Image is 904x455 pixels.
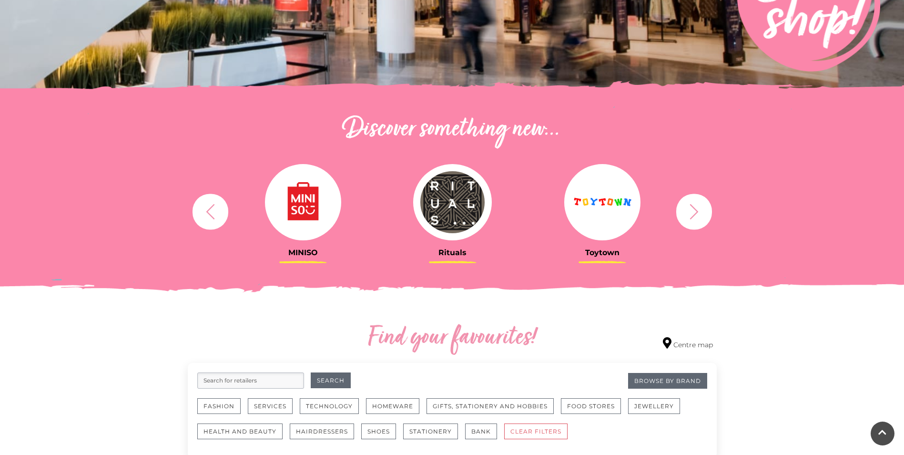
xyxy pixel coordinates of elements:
[403,424,465,449] a: Stationery
[197,424,290,449] a: Health and Beauty
[197,424,283,439] button: Health and Beauty
[235,248,371,257] h3: MINISO
[235,164,371,257] a: MINISO
[535,248,670,257] h3: Toytown
[361,424,396,439] button: Shoes
[427,398,554,414] button: Gifts, Stationery and Hobbies
[300,398,359,414] button: Technology
[504,424,568,439] button: CLEAR FILTERS
[197,398,248,424] a: Fashion
[278,323,626,353] h2: Find your favourites!
[561,398,628,424] a: Food Stores
[465,424,504,449] a: Bank
[290,424,354,439] button: Hairdressers
[403,424,458,439] button: Stationery
[561,398,621,414] button: Food Stores
[290,424,361,449] a: Hairdressers
[188,114,717,145] h2: Discover something new...
[385,248,520,257] h3: Rituals
[248,398,293,414] button: Services
[465,424,497,439] button: Bank
[248,398,300,424] a: Services
[628,398,687,424] a: Jewellery
[427,398,561,424] a: Gifts, Stationery and Hobbies
[366,398,427,424] a: Homeware
[361,424,403,449] a: Shoes
[663,337,713,350] a: Centre map
[504,424,575,449] a: CLEAR FILTERS
[628,373,707,389] a: Browse By Brand
[311,372,351,388] button: Search
[300,398,366,424] a: Technology
[535,164,670,257] a: Toytown
[628,398,680,414] button: Jewellery
[197,372,304,389] input: Search for retailers
[385,164,520,257] a: Rituals
[197,398,241,414] button: Fashion
[366,398,419,414] button: Homeware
